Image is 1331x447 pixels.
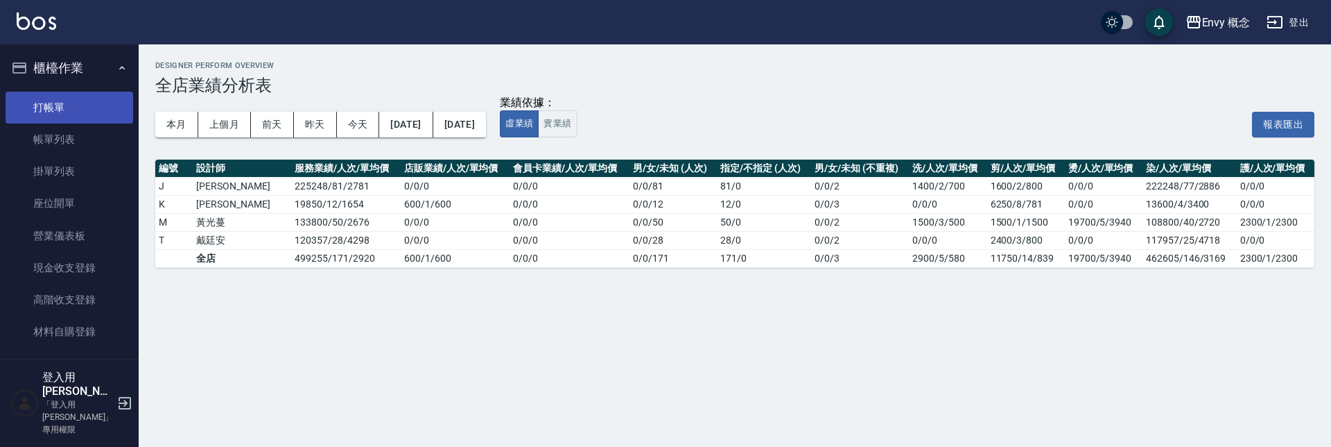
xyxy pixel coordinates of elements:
td: 0 / 0 / 81 [629,177,717,195]
td: 0 / 0 / 171 [629,249,717,267]
p: 「登入用[PERSON_NAME]」專用權限 [42,398,113,436]
td: 0 / 0 / 50 [629,213,717,231]
a: 掛單列表 [6,155,133,187]
td: 462605/146/3169 [1142,249,1237,267]
a: 高階收支登錄 [6,284,133,316]
td: 0 / 0 / 0 [510,249,629,267]
a: 營業儀表板 [6,220,133,252]
td: 0 / 0 / 2 [811,231,909,249]
td: 0/0/0 [1065,195,1142,213]
th: 護/人次/單均價 [1237,160,1314,178]
button: [DATE] [433,112,486,137]
button: 實業績 [538,110,577,137]
td: 0 / 0 / 0 [401,231,510,249]
td: 108800/40/2720 [1142,213,1237,231]
th: 指定/不指定 (人次) [717,160,811,178]
td: 117957/25/4718 [1142,231,1237,249]
button: save [1145,8,1173,36]
td: 0/0/0 [1237,195,1314,213]
button: 報表匯出 [1252,112,1314,137]
td: 0 / 0 / 0 [510,195,629,213]
th: 洗/人次/單均價 [909,160,986,178]
td: [PERSON_NAME] [193,177,291,195]
td: 0 / 0 / 0 [401,213,510,231]
th: 染/人次/單均價 [1142,160,1237,178]
td: 50 / 0 [717,213,811,231]
td: 0 / 0 / 28 [629,231,717,249]
div: Envy 概念 [1202,14,1251,31]
th: 店販業績/人次/單均價 [401,160,510,178]
td: [PERSON_NAME] [193,195,291,213]
td: T [155,231,193,249]
td: 0 / 0 / 0 [401,177,510,195]
td: 0 / 0 / 0 [510,177,629,195]
th: 編號 [155,160,193,178]
td: 0 / 0 / 3 [811,249,909,267]
th: 燙/人次/單均價 [1065,160,1142,178]
td: 1600/2/800 [987,177,1065,195]
td: 19850 / 12 / 1654 [291,195,401,213]
button: 前天 [251,112,294,137]
td: 0/0/0 [909,231,986,249]
td: 戴廷安 [193,231,291,249]
a: 材料自購登錄 [6,316,133,348]
td: 0 / 0 / 2 [811,177,909,195]
td: 13600/4/3400 [1142,195,1237,213]
td: 133800 / 50 / 2676 [291,213,401,231]
td: 600 / 1 / 600 [401,249,510,267]
a: 報表匯出 [1252,117,1314,130]
h5: 登入用[PERSON_NAME] [42,371,113,398]
td: 2300/1/2300 [1237,249,1314,267]
td: 0/0/0 [1237,177,1314,195]
td: 28 / 0 [717,231,811,249]
a: 座位開單 [6,187,133,219]
th: 設計師 [193,160,291,178]
td: 2400/3/800 [987,231,1065,249]
img: Logo [17,12,56,30]
div: 業績依據： [500,96,577,110]
th: 男/女/未知 (不重複) [811,160,909,178]
td: 171 / 0 [717,249,811,267]
button: [DATE] [379,112,433,137]
td: 600 / 1 / 600 [401,195,510,213]
td: 1500/1/1500 [987,213,1065,231]
a: 每日結帳 [6,348,133,380]
button: Envy 概念 [1180,8,1256,37]
a: 帳單列表 [6,124,133,155]
td: 1500/3/500 [909,213,986,231]
td: 12 / 0 [717,195,811,213]
td: 0/0/0 [1065,231,1142,249]
th: 會員卡業績/人次/單均價 [510,160,629,178]
td: 11750/14/839 [987,249,1065,267]
td: 0 / 0 / 12 [629,195,717,213]
td: 1400/2/700 [909,177,986,195]
td: 2900/5/580 [909,249,986,267]
td: 0 / 0 / 2 [811,213,909,231]
button: 今天 [337,112,380,137]
td: 0/0/0 [909,195,986,213]
th: 男/女/未知 (人次) [629,160,717,178]
a: 現金收支登錄 [6,252,133,284]
td: 2300/1/2300 [1237,213,1314,231]
td: 19700/5/3940 [1065,249,1142,267]
td: 黃光蔓 [193,213,291,231]
td: 0/0/0 [1237,231,1314,249]
table: a dense table [155,160,1314,268]
button: 櫃檯作業 [6,50,133,86]
td: 225248 / 81 / 2781 [291,177,401,195]
td: 全店 [193,249,291,267]
td: 499255 / 171 / 2920 [291,249,401,267]
img: Person [11,389,39,417]
td: 81 / 0 [717,177,811,195]
td: 0/0/0 [1065,177,1142,195]
h3: 全店業績分析表 [155,76,1314,95]
td: M [155,213,193,231]
button: 本月 [155,112,198,137]
th: 剪/人次/單均價 [987,160,1065,178]
button: 登出 [1261,10,1314,35]
td: J [155,177,193,195]
td: 222248/77/2886 [1142,177,1237,195]
td: 120357 / 28 / 4298 [291,231,401,249]
td: 0 / 0 / 0 [510,213,629,231]
td: K [155,195,193,213]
